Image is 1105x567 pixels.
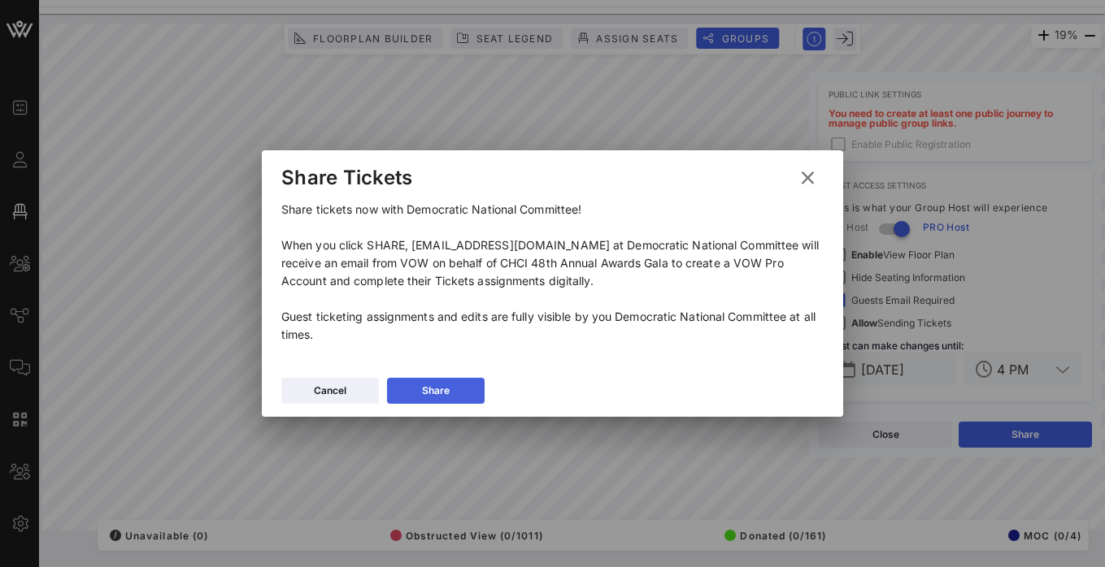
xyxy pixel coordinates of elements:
div: Share [422,383,450,399]
div: Cancel [314,383,346,399]
div: Share Tickets [281,166,412,190]
button: Share [387,378,485,404]
button: Cancel [281,378,379,404]
p: Share tickets now with Democratic National Committee! When you click SHARE, [EMAIL_ADDRESS][DOMAI... [281,201,824,344]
